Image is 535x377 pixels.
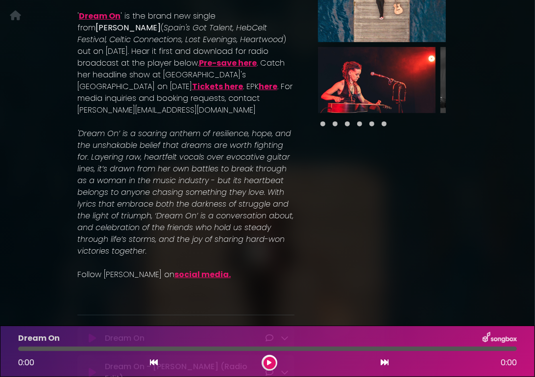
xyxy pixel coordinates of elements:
p: Dream On [18,332,60,344]
img: songbox-logo-white.png [483,332,517,345]
span: 0:00 [18,357,34,368]
p: Follow [PERSON_NAME] on [77,269,294,281]
em: 'Dream On’ is a soaring anthem of resilience, hope, and the unshakable belief that dreams are wor... [77,128,293,257]
a: Dream On [79,10,121,22]
em: Spain's Got Talent, HebCelt Festival, Celtic Connections, Lost Evenings, Heartwood [77,22,283,45]
span: 0:00 [501,357,517,369]
p: ' ' is the brand new single from ( ) out on [DATE]. Hear it first and download for radio broadcas... [77,10,294,116]
strong: [PERSON_NAME] [96,22,161,33]
a: Tickets here [192,81,243,92]
a: Pre-save here [199,57,257,69]
img: 078ND394RYaCmygZEwln [318,47,436,113]
a: here [259,81,277,92]
a: social media. [174,269,231,280]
